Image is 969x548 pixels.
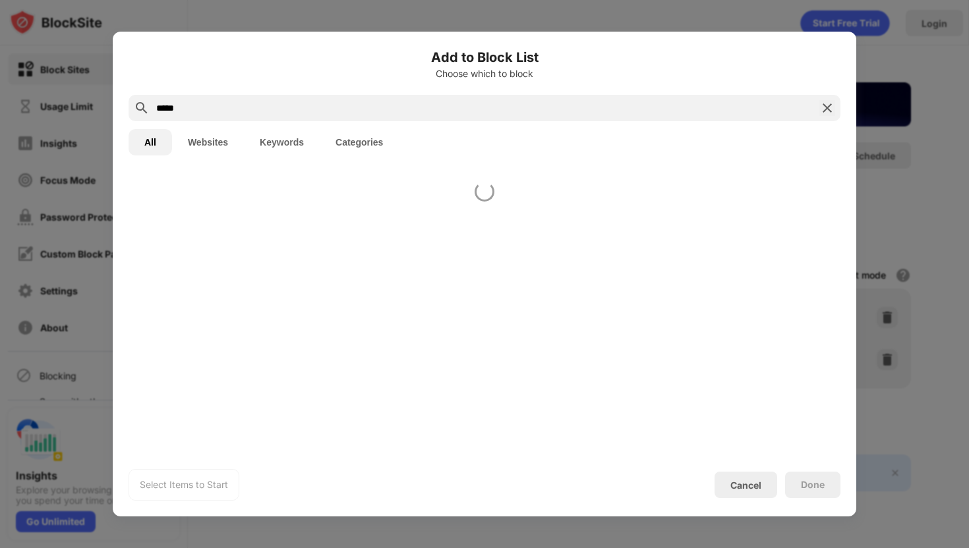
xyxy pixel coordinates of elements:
h6: Add to Block List [129,47,840,67]
button: All [129,129,172,155]
div: Select Items to Start [140,478,228,491]
button: Categories [320,129,399,155]
img: search.svg [134,100,150,116]
div: Choose which to block [129,68,840,79]
img: search-close [819,100,835,116]
div: Cancel [730,479,761,491]
button: Keywords [244,129,320,155]
div: Done [801,479,825,490]
button: Websites [172,129,244,155]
